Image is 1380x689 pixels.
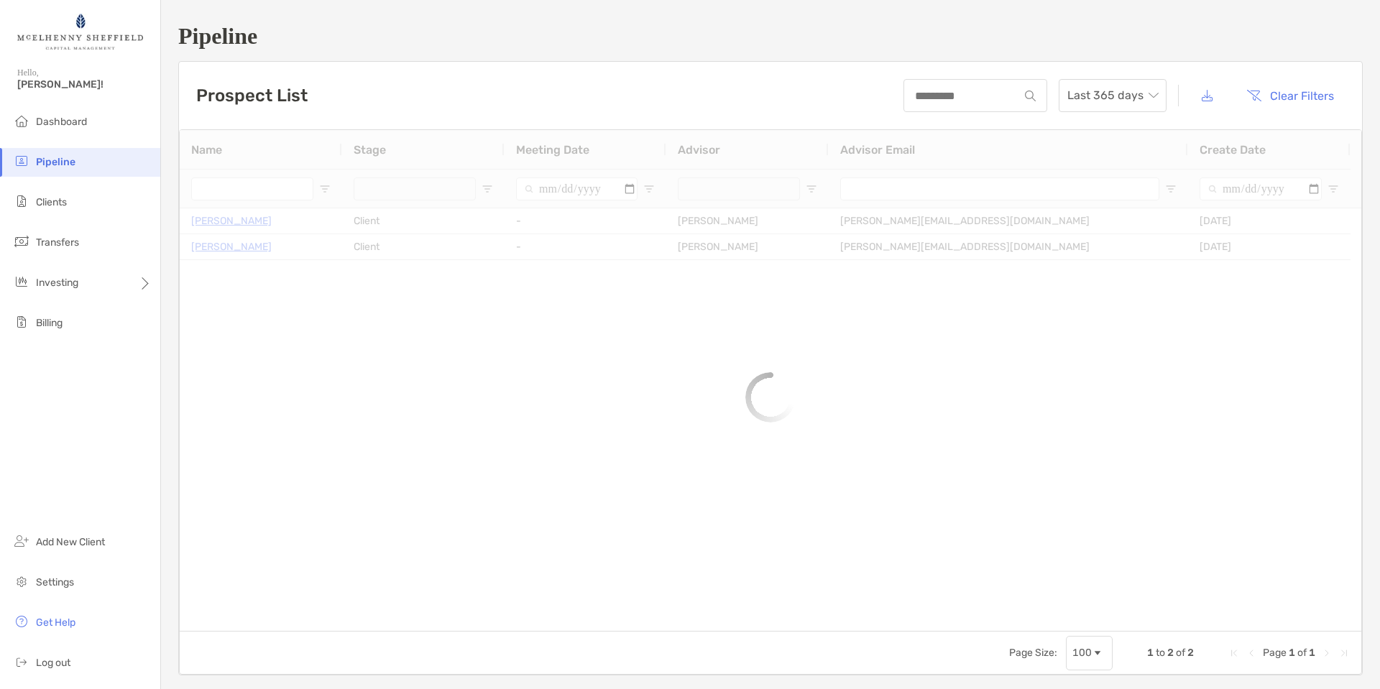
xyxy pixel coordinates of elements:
[1321,647,1333,659] div: Next Page
[1263,647,1287,659] span: Page
[178,23,1363,50] h1: Pipeline
[1289,647,1295,659] span: 1
[13,112,30,129] img: dashboard icon
[196,85,308,106] h3: Prospect List
[1147,647,1154,659] span: 1
[13,573,30,590] img: settings icon
[36,236,79,249] span: Transfers
[1187,647,1194,659] span: 2
[1009,647,1057,659] div: Page Size:
[1156,647,1165,659] span: to
[36,277,78,289] span: Investing
[1025,91,1036,101] img: input icon
[36,317,63,329] span: Billing
[1338,647,1350,659] div: Last Page
[1246,647,1257,659] div: Previous Page
[36,536,105,548] span: Add New Client
[1067,80,1158,111] span: Last 365 days
[1072,647,1092,659] div: 100
[13,193,30,210] img: clients icon
[13,152,30,170] img: pipeline icon
[1309,647,1315,659] span: 1
[36,616,75,629] span: Get Help
[17,78,152,91] span: [PERSON_NAME]!
[13,273,30,290] img: investing icon
[1167,647,1174,659] span: 2
[36,196,67,208] span: Clients
[13,233,30,250] img: transfers icon
[13,313,30,330] img: billing icon
[1176,647,1185,659] span: of
[1236,80,1345,111] button: Clear Filters
[36,657,70,669] span: Log out
[36,156,75,168] span: Pipeline
[1297,647,1307,659] span: of
[36,116,87,128] span: Dashboard
[13,653,30,670] img: logout icon
[13,613,30,630] img: get-help icon
[17,6,143,57] img: Zoe Logo
[13,532,30,550] img: add_new_client icon
[1228,647,1240,659] div: First Page
[36,576,74,588] span: Settings
[1066,636,1113,670] div: Page Size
